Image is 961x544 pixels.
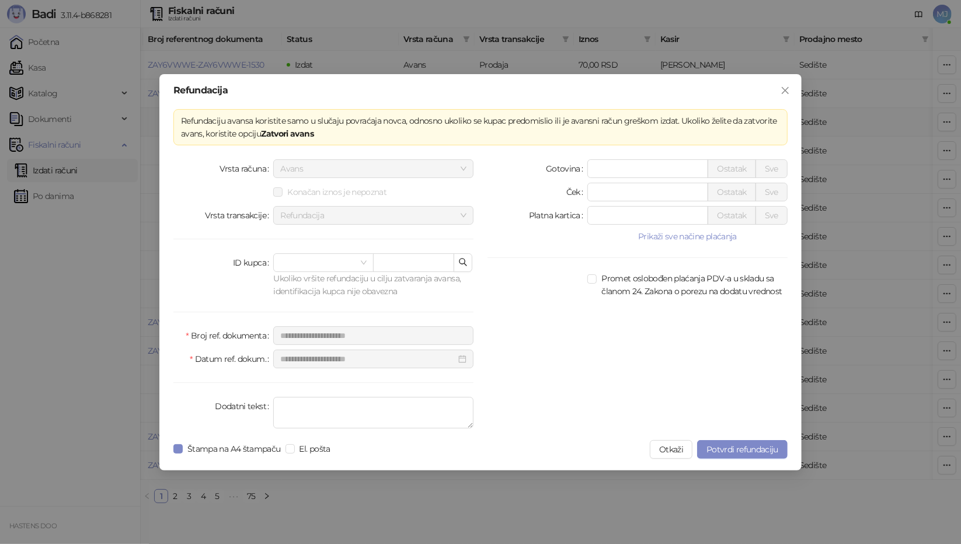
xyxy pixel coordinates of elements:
[697,440,788,459] button: Potvrdi refundaciju
[215,397,273,416] label: Dodatni tekst
[273,326,473,345] input: Broj ref. dokumenta
[708,206,756,225] button: Ostatak
[220,159,274,178] label: Vrsta računa
[273,272,473,298] div: Ukoliko vršite refundaciju u cilju zatvaranja avansa, identifikacija kupca nije obavezna
[183,442,285,455] span: Štampa na A4 štampaču
[546,159,587,178] label: Gotovina
[529,206,587,225] label: Platna kartica
[186,326,273,345] label: Broj ref. dokumenta
[597,272,788,298] span: Promet oslobođen plaćanja PDV-a u skladu sa članom 24. Zakona o porezu na dodatu vrednost
[650,440,692,459] button: Otkaži
[190,350,273,368] label: Datum ref. dokum.
[755,183,788,201] button: Sve
[273,397,473,428] textarea: Dodatni tekst
[566,183,587,201] label: Ček
[280,353,456,365] input: Datum ref. dokum.
[283,186,391,198] span: Konačan iznos je nepoznat
[587,229,788,243] button: Prikaži sve načine plaćanja
[233,253,273,272] label: ID kupca
[280,160,466,177] span: Avans
[280,207,466,224] span: Refundacija
[205,206,274,225] label: Vrsta transakcije
[781,86,790,95] span: close
[261,128,314,139] strong: Zatvori avans
[706,444,778,455] span: Potvrdi refundaciju
[755,159,788,178] button: Sve
[708,183,756,201] button: Ostatak
[181,114,780,140] div: Refundaciju avansa koristite samo u slučaju povraćaja novca, odnosno ukoliko se kupac predomislio...
[776,81,795,100] button: Close
[776,86,795,95] span: Zatvori
[295,442,335,455] span: El. pošta
[173,86,788,95] div: Refundacija
[755,206,788,225] button: Sve
[708,159,756,178] button: Ostatak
